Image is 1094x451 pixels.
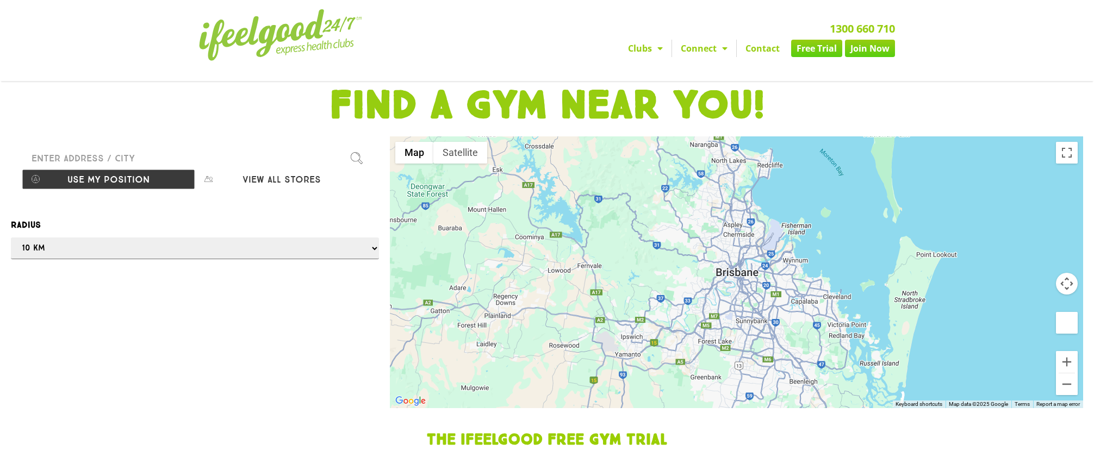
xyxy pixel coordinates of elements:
a: 1300 660 710 [830,21,895,36]
button: Keyboard shortcuts [896,400,942,408]
span: Map data ©2025 Google [949,401,1008,407]
a: Free Trial [791,40,842,57]
h1: FIND A GYM NEAR YOU! [5,86,1089,126]
button: Map camera controls [1056,273,1078,295]
a: Clubs [619,40,672,57]
button: Use my position [22,169,195,190]
a: Join Now [845,40,895,57]
label: Radius [11,218,379,232]
button: Zoom out [1056,373,1078,395]
a: Contact [737,40,788,57]
button: Show street map [395,142,433,164]
h1: The IfeelGood Free Gym Trial [308,433,786,448]
button: Drag Pegman onto the map to open Street View [1056,312,1078,334]
a: Connect [672,40,736,57]
button: View all stores [195,169,369,190]
button: Zoom in [1056,351,1078,373]
img: Google [393,394,428,408]
a: Terms (opens in new tab) [1015,401,1030,407]
button: Toggle fullscreen view [1056,142,1078,164]
a: Report a map error [1036,401,1080,407]
button: Show satellite imagery [433,142,487,164]
a: Click to see this area on Google Maps [393,394,428,408]
nav: Menu [446,40,895,57]
img: search.svg [351,152,363,164]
